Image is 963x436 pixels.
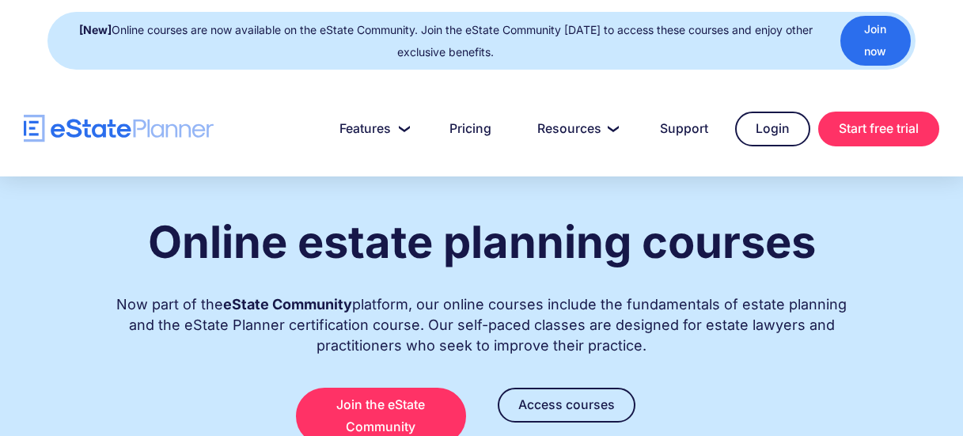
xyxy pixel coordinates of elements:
a: Join now [840,16,911,66]
div: Online courses are now available on the eState Community. Join the eState Community [DATE] to acc... [63,19,828,63]
div: Now part of the platform, our online courses include the fundamentals of estate planning and the ... [110,279,854,356]
h1: Online estate planning courses [148,218,816,267]
a: Start free trial [818,112,939,146]
a: Support [641,113,727,145]
a: Access courses [498,388,635,423]
strong: [New] [79,23,112,36]
a: Features [320,113,423,145]
a: Resources [518,113,633,145]
a: Pricing [430,113,510,145]
a: Login [735,112,810,146]
strong: eState Community [223,296,352,313]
